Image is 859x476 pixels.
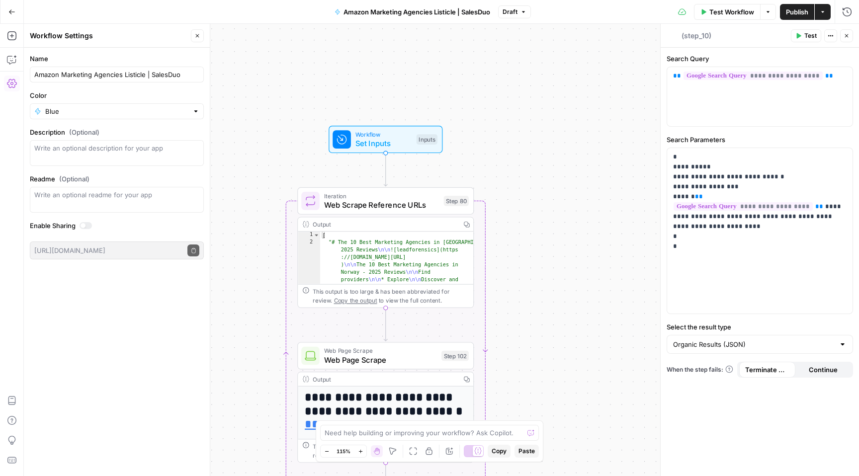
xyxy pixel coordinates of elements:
g: Edge from step_80 to step_102 [384,308,387,341]
div: This output is too large & has been abbreviated for review. to view the full content. [313,442,469,460]
button: Paste [515,445,539,458]
label: Select the result type [667,322,853,332]
span: Amazon Marketing Agencies Listicle | SalesDuo [344,7,490,17]
input: Organic Results (JSON) [673,339,835,349]
div: Step 80 [444,196,469,206]
span: Copy the output [334,297,377,304]
label: Readme [30,174,204,184]
span: ( step_10 ) [682,31,711,41]
label: Name [30,54,204,64]
span: Copy [492,447,507,456]
button: Continue [795,362,852,378]
button: Amazon Marketing Agencies Listicle | SalesDuo [329,4,496,20]
span: (Optional) [59,174,89,184]
a: When the step fails: [667,365,733,374]
button: Publish [780,4,814,20]
div: Workflow Settings [30,31,188,41]
span: Publish [786,7,808,17]
span: 115% [337,447,350,455]
span: Draft [503,7,517,16]
span: Web Scrape Reference URLs [324,199,439,211]
label: Search Parameters [667,135,853,145]
span: Toggle code folding, rows 1 through 3 [313,232,320,239]
button: Draft [498,5,531,18]
button: Test [791,29,821,42]
div: Inputs [417,134,437,145]
g: Edge from start to step_80 [384,153,387,186]
span: Paste [518,447,535,456]
label: Search Query [667,54,853,64]
label: Color [30,90,204,100]
input: Blue [45,106,188,116]
label: Enable Sharing [30,221,204,231]
span: Test Workflow [709,7,754,17]
span: Continue [809,365,838,375]
div: Step 102 [441,351,469,361]
span: (Optional) [69,127,99,137]
div: WorkflowSet InputsInputs [297,126,474,153]
span: Workflow [355,130,412,139]
span: Terminate Workflow [745,365,789,375]
div: Output [313,375,456,384]
span: Iteration [324,191,439,200]
div: 1 [298,232,320,239]
span: Web Page Scrape [324,354,437,366]
span: Test [804,31,817,40]
div: This output is too large & has been abbreviated for review. to view the full content. [313,287,469,305]
label: Description [30,127,204,137]
button: Test Workflow [694,4,760,20]
input: Untitled [34,70,199,79]
div: Output [313,220,456,229]
div: IterationWeb Scrape Reference URLsStep 80Output[ "# The 10 Best Marketing Agencies in [GEOGRAPHIC... [297,187,474,308]
span: Set Inputs [355,138,412,149]
span: Web Page Scrape [324,346,437,355]
button: Copy [488,445,511,458]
